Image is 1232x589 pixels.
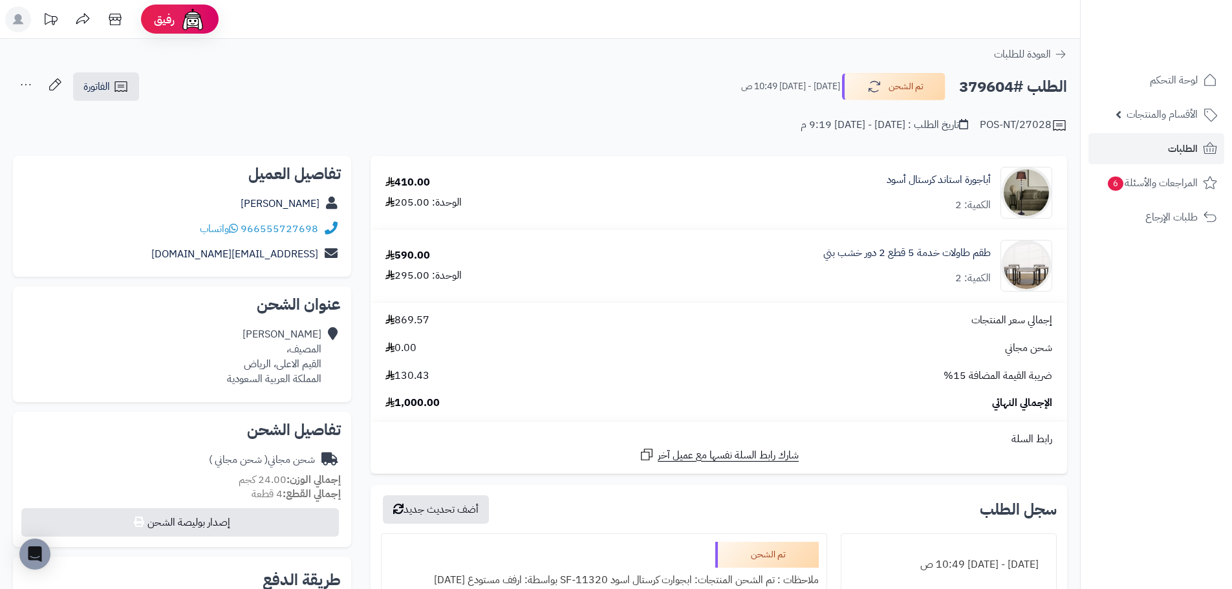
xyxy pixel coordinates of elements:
strong: إجمالي القطع: [283,486,341,502]
div: 410.00 [385,175,430,190]
div: شحن مجاني [209,453,315,467]
span: شحن مجاني [1005,341,1052,356]
a: واتساب [200,221,238,237]
span: 869.57 [385,313,429,328]
div: الكمية: 2 [955,271,991,286]
img: logo-2.png [1144,29,1220,56]
small: 4 قطعة [252,486,341,502]
a: تحديثات المنصة [34,6,67,36]
span: 130.43 [385,369,429,383]
h2: تفاصيل الشحن [23,422,341,438]
h2: عنوان الشحن [23,297,341,312]
span: العودة للطلبات [994,47,1051,62]
span: 1,000.00 [385,396,440,411]
div: الوحدة: 295.00 [385,268,462,283]
span: الأقسام والمنتجات [1127,105,1198,123]
h2: طريقة الدفع [263,572,341,588]
img: ai-face.png [180,6,206,32]
span: الفاتورة [83,79,110,94]
span: 6 [1108,177,1124,191]
a: شارك رابط السلة نفسها مع عميل آخر [639,447,799,463]
span: رفيق [154,12,175,27]
div: تاريخ الطلب : [DATE] - [DATE] 9:19 م [801,118,968,133]
button: إصدار بوليصة الشحن [21,508,339,537]
div: رابط السلة [376,432,1062,447]
a: المراجعات والأسئلة6 [1088,167,1224,198]
span: لوحة التحكم [1150,71,1198,89]
span: ضريبة القيمة المضافة 15% [944,369,1052,383]
span: شارك رابط السلة نفسها مع عميل آخر [658,448,799,463]
a: العودة للطلبات [994,47,1067,62]
strong: إجمالي الوزن: [286,472,341,487]
span: إجمالي سعر المنتجات [971,313,1052,328]
span: 0.00 [385,341,416,356]
div: POS-NT/27028 [980,118,1067,133]
div: [DATE] - [DATE] 10:49 ص [849,552,1048,577]
button: أضف تحديث جديد [383,495,489,524]
div: 590.00 [385,248,430,263]
span: طلبات الإرجاع [1145,208,1198,226]
h2: الطلب #379604 [959,74,1067,100]
div: الوحدة: 205.00 [385,195,462,210]
a: أباجورة استاند كرستال أسود [887,173,991,187]
small: [DATE] - [DATE] 10:49 ص [741,80,840,93]
span: المراجعات والأسئلة [1107,174,1198,192]
button: تم الشحن [842,73,946,100]
div: تم الشحن [715,542,819,568]
a: طقم طاولات خدمة 5 قطع 2 دور خشب بني [823,246,991,261]
a: الفاتورة [73,72,139,101]
span: الإجمالي النهائي [992,396,1052,411]
a: طلبات الإرجاع [1088,202,1224,233]
a: [EMAIL_ADDRESS][DOMAIN_NAME] [151,246,318,262]
div: Open Intercom Messenger [19,539,50,570]
div: [PERSON_NAME] المصيف، القيم الاعلى، الرياض المملكة العربية السعودية [227,327,321,386]
div: الكمية: 2 [955,198,991,213]
a: [PERSON_NAME] [241,196,319,211]
img: 1754739022-1-90x90.jpg [1001,240,1052,292]
img: 1736341727-220202011170-90x90.jpg [1001,167,1052,219]
small: 24.00 كجم [239,472,341,487]
a: لوحة التحكم [1088,65,1224,96]
a: 966555727698 [241,221,318,237]
span: ( شحن مجاني ) [209,452,268,467]
h3: سجل الطلب [980,502,1057,517]
h2: تفاصيل العميل [23,166,341,182]
a: الطلبات [1088,133,1224,164]
span: الطلبات [1168,140,1198,158]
